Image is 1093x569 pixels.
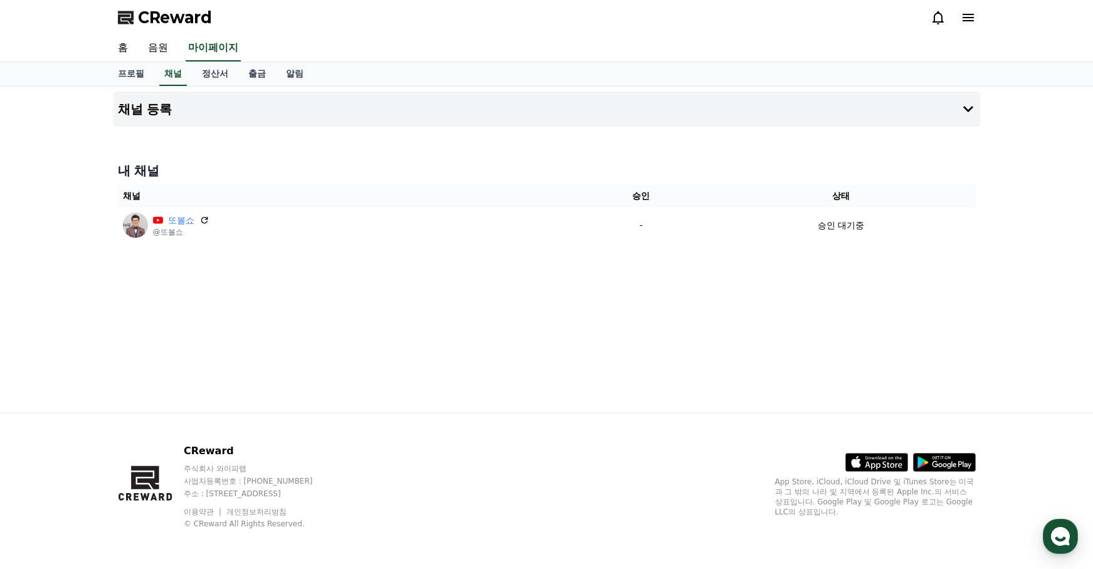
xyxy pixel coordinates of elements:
[276,62,314,86] a: 알림
[108,62,154,86] a: 프로필
[184,476,337,486] p: 사업자등록번호 : [PHONE_NUMBER]
[153,227,209,237] p: @또볼쇼
[186,35,241,61] a: 마이페이지
[226,508,287,516] a: 개인정보처리방침
[576,184,707,208] th: 승인
[138,35,178,61] a: 음원
[184,519,337,529] p: © CReward All Rights Reserved.
[184,508,223,516] a: 이용약관
[118,102,172,116] h4: 채널 등록
[118,8,212,28] a: CReward
[118,162,976,179] h4: 내 채널
[581,219,702,232] p: -
[123,213,148,238] img: 또볼쇼
[108,35,138,61] a: 홈
[159,62,187,86] a: 채널
[707,184,976,208] th: 상태
[184,464,337,474] p: 주식회사 와이피랩
[138,8,212,28] span: CReward
[818,219,864,232] p: 승인 대기중
[113,92,981,127] button: 채널 등록
[184,489,337,499] p: 주소 : [STREET_ADDRESS]
[118,184,576,208] th: 채널
[775,477,976,517] p: App Store, iCloud, iCloud Drive 및 iTunes Store는 미국과 그 밖의 나라 및 지역에서 등록된 Apple Inc.의 서비스 상표입니다. Goo...
[238,62,276,86] a: 출금
[168,214,194,227] a: 또볼쇼
[192,62,238,86] a: 정산서
[184,444,337,459] p: CReward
